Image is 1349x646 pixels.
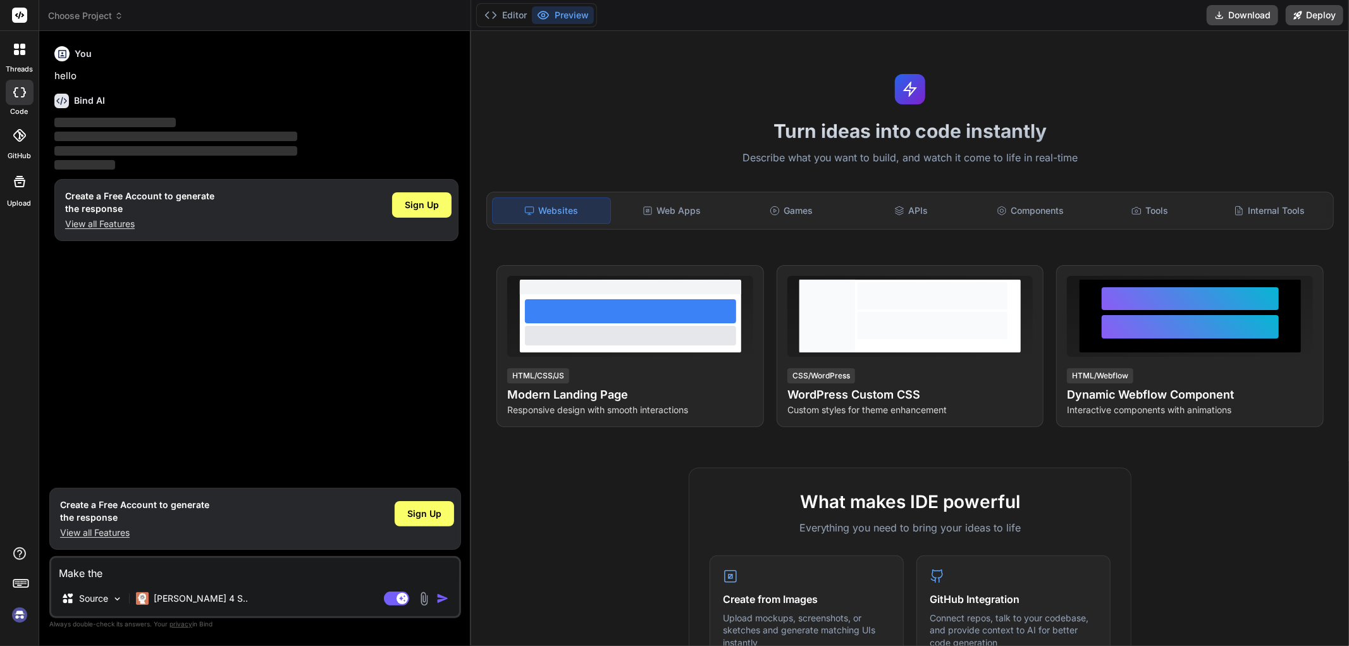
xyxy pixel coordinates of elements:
p: Everything you need to bring your ideas to life [710,520,1111,535]
h6: Bind AI [74,94,105,107]
button: Editor [479,6,532,24]
label: GitHub [8,151,31,161]
div: APIs [853,197,970,224]
p: View all Features [60,526,209,539]
h6: You [75,47,92,60]
div: HTML/Webflow [1067,368,1133,383]
div: Games [733,197,850,224]
h2: What makes IDE powerful [710,488,1111,515]
img: attachment [417,592,431,606]
h4: WordPress Custom CSS [787,386,1033,404]
div: Web Apps [613,197,730,224]
div: Websites [492,197,610,224]
button: Preview [532,6,594,24]
p: Always double-check its answers. Your in Bind [49,618,461,630]
button: Deploy [1286,5,1343,25]
span: Sign Up [405,199,439,211]
label: Upload [8,198,32,209]
h1: Create a Free Account to generate the response [65,190,214,215]
img: icon [436,592,449,605]
p: Custom styles for theme enhancement [787,404,1033,416]
p: [PERSON_NAME] 4 S.. [154,592,248,605]
p: View all Features [65,218,214,230]
div: HTML/CSS/JS [507,368,569,383]
span: ‌ [54,146,297,156]
p: Describe what you want to build, and watch it come to life in real-time [479,150,1341,166]
span: privacy [169,620,192,628]
h4: Create from Images [723,592,890,607]
span: ‌ [54,118,176,127]
label: threads [6,64,33,75]
h4: Dynamic Webflow Component [1067,386,1313,404]
h1: Create a Free Account to generate the response [60,499,209,524]
img: signin [9,604,30,626]
p: Interactive components with animations [1067,404,1313,416]
div: Internal Tools [1211,197,1328,224]
img: Claude 4 Sonnet [136,592,149,605]
div: CSS/WordPress [787,368,855,383]
label: code [11,106,28,117]
span: Sign Up [407,507,441,520]
div: Tools [1092,197,1209,224]
p: Source [79,592,108,605]
div: Components [972,197,1089,224]
h4: GitHub Integration [930,592,1097,607]
img: Pick Models [112,593,123,604]
textarea: Make the [51,558,459,581]
h4: Modern Landing Page [507,386,753,404]
p: hello [54,69,459,84]
h1: Turn ideas into code instantly [479,120,1341,142]
span: Choose Project [48,9,123,22]
button: Download [1207,5,1278,25]
span: ‌ [54,132,297,141]
p: Responsive design with smooth interactions [507,404,753,416]
span: ‌ [54,160,115,170]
